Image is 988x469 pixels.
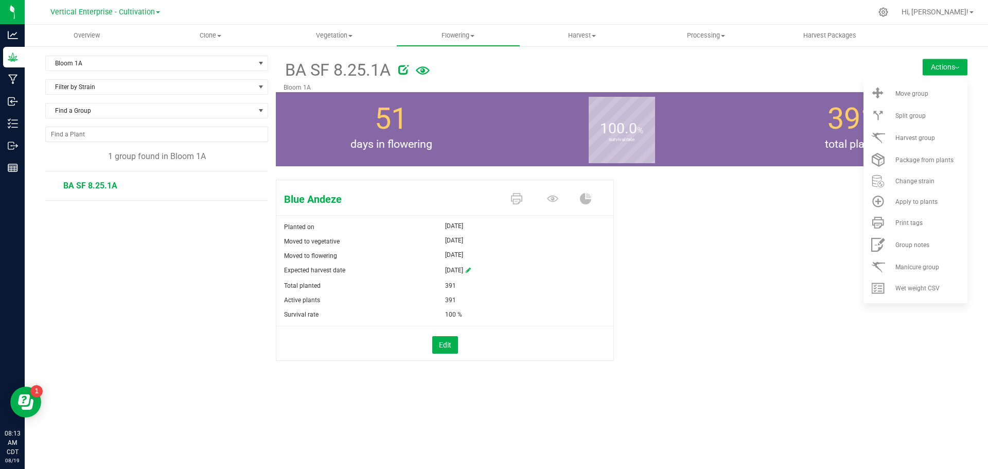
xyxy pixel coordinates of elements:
p: 08:13 AM CDT [5,429,20,457]
span: Harvest Packages [789,31,870,40]
button: Edit [432,336,458,354]
p: 08/19 [5,457,20,464]
span: Vertical Enterprise - Cultivation [50,8,155,16]
span: 100 % [445,307,462,322]
a: Processing [644,25,768,46]
span: BA SF 8.25.1A [284,58,391,83]
span: [DATE] [445,249,463,261]
span: total plants [737,136,967,153]
span: Active plants [284,297,320,304]
inline-svg: Manufacturing [8,74,18,84]
span: [DATE] [445,263,463,279]
b: survival rate [589,94,655,186]
span: Filter by Strain [46,80,255,94]
span: Total planted [284,282,321,289]
a: Vegetation [272,25,396,46]
span: Wet weight CSV [895,285,940,292]
span: BA SF 8.25.1A [63,181,117,190]
span: 391 [445,279,456,293]
a: Clone [149,25,273,46]
p: Bloom 1A [284,83,844,92]
span: days in flowering [276,136,506,153]
group-info-box: Total number of plants [745,92,960,166]
span: Move group [895,90,928,97]
a: Overview [25,25,149,46]
span: 51 [375,101,408,136]
button: Actions [923,59,967,75]
span: Vegetation [273,31,396,40]
span: Bloom 1A [46,56,255,71]
span: Split group [895,112,926,119]
input: NO DATA FOUND [46,127,268,142]
span: Group notes [895,241,929,249]
a: Harvest Packages [768,25,892,46]
span: 391 [445,293,456,307]
span: Overview [60,31,114,40]
span: Print tags [895,219,923,227]
iframe: Resource center [10,387,41,418]
span: Manicure group [895,264,939,271]
span: Harvest [521,31,644,40]
span: Moved to flowering [284,252,337,259]
inline-svg: Grow [8,52,18,62]
span: Change strain [895,178,934,185]
group-info-box: Survival rate [514,92,729,166]
span: 391 [827,101,877,136]
span: Clone [149,31,272,40]
inline-svg: Analytics [8,30,18,40]
iframe: Resource center unread badge [30,385,43,397]
span: Expected harvest date [284,267,345,274]
inline-svg: Reports [8,163,18,173]
inline-svg: Outbound [8,141,18,151]
inline-svg: Inbound [8,96,18,107]
span: Survival rate [284,311,319,318]
span: Package from plants [895,157,954,164]
span: Apply to plants [895,198,938,205]
span: Flowering [397,31,520,40]
span: Moved to vegetative [284,238,340,245]
div: Manage settings [877,7,890,17]
span: Harvest group [895,134,935,142]
span: Hi, [PERSON_NAME]! [902,8,968,16]
a: Harvest [520,25,644,46]
span: Processing [644,31,767,40]
span: Find a Group [46,103,255,118]
span: [DATE] [445,220,463,232]
inline-svg: Inventory [8,118,18,129]
span: [DATE] [445,234,463,247]
span: Blue Andeze [276,192,501,207]
div: 1 group found in Bloom 1A [45,150,268,163]
group-info-box: Days in flowering [284,92,499,166]
a: Flowering [396,25,520,46]
span: Planted on [284,223,314,231]
span: select [255,56,268,71]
